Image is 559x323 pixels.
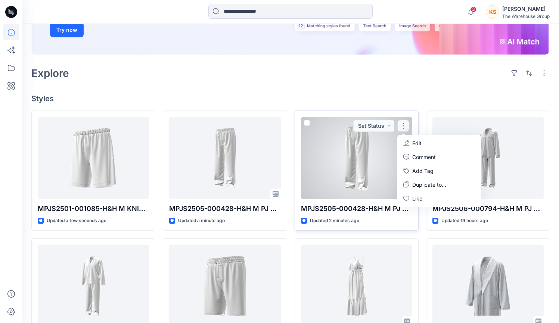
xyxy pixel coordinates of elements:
p: Updated a few seconds ago [47,217,106,225]
a: MPJS2505-000428-H&H M PJ FLANNEL PANT S-3XL [301,117,412,199]
p: Updated 19 hours ago [441,217,488,225]
div: [PERSON_NAME] [502,4,550,13]
p: MPJS2505-000428-H&H M PJ FLANNEL PANT S-3XL [169,204,280,214]
p: MPJS2506-000794-H&H M PJ COMFY BUTTON UP S-3XL [432,204,544,214]
a: MPJS2501-001085-H&H M KNIT SHORTS PLAIN 2 PACK [38,117,149,199]
span: 3 [471,6,476,12]
button: Add Tag [399,164,479,178]
button: Try now [50,22,84,37]
p: Updated 2 minutes ago [310,217,359,225]
div: The Warehouse Group [502,13,550,19]
p: Updated a minute ago [178,217,225,225]
p: Edit [412,139,422,147]
h4: Styles [31,94,550,103]
h2: Explore [31,67,69,79]
p: Duplicate to... [412,181,446,189]
p: MPJS2501-001085-H&H M KNIT SHORTS PLAIN 2 PACK [38,204,149,214]
p: Like [412,195,422,202]
p: Comment [412,153,436,161]
a: MPJS2505-000428-H&H M PJ FLANNEL PANT S-3XL [169,117,280,199]
div: KS [486,5,499,19]
a: MPJS2506-000794-H&H M PJ COMFY BUTTON UP S-3XL [432,117,544,199]
a: Edit [399,136,479,150]
p: MPJS2505-000428-H&H M PJ FLANNEL PANT S-3XL [301,204,412,214]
